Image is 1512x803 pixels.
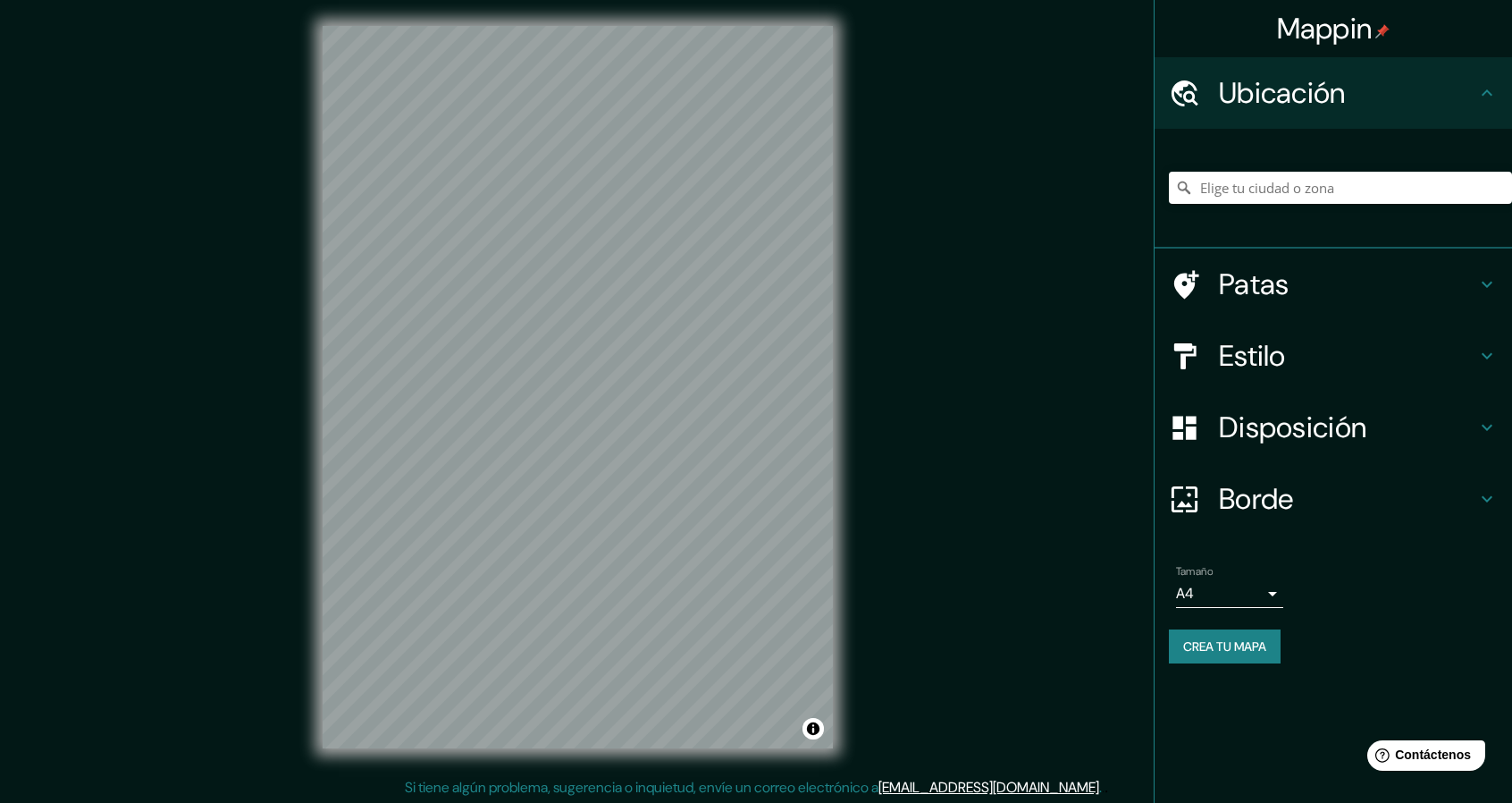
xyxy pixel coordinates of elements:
[1353,733,1492,783] iframe: Lanzador de widgets de ayuda
[1099,778,1102,797] font: .
[1155,463,1512,535] div: Borde
[1219,74,1346,112] font: Ubicación
[1277,10,1373,47] font: Mappin
[1169,630,1281,664] button: Crea tu mapa
[878,778,1099,797] a: [EMAIL_ADDRESS][DOMAIN_NAME]
[1176,579,1283,608] div: A4
[1219,480,1294,518] font: Borde
[1375,24,1390,38] img: pin-icon.png
[1105,777,1108,797] font: .
[1155,57,1512,129] div: Ubicación
[1102,777,1105,797] font: .
[1155,320,1512,392] div: Estilo
[1219,337,1286,375] font: Estilo
[1219,409,1366,446] font: Disposición
[1155,392,1512,463] div: Disposición
[405,778,878,797] font: Si tiene algún problema, sugerencia o inquietud, envíe un correo electrónico a
[1219,266,1289,303] font: Patas
[1155,249,1512,320] div: Patas
[323,26,833,748] canvas: Mapa
[1176,584,1194,603] font: A4
[802,718,824,740] button: Activar o desactivar atribución
[1176,564,1213,579] font: Tamaño
[1169,172,1512,204] input: Elige tu ciudad o zona
[1183,638,1266,655] font: Crea tu mapa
